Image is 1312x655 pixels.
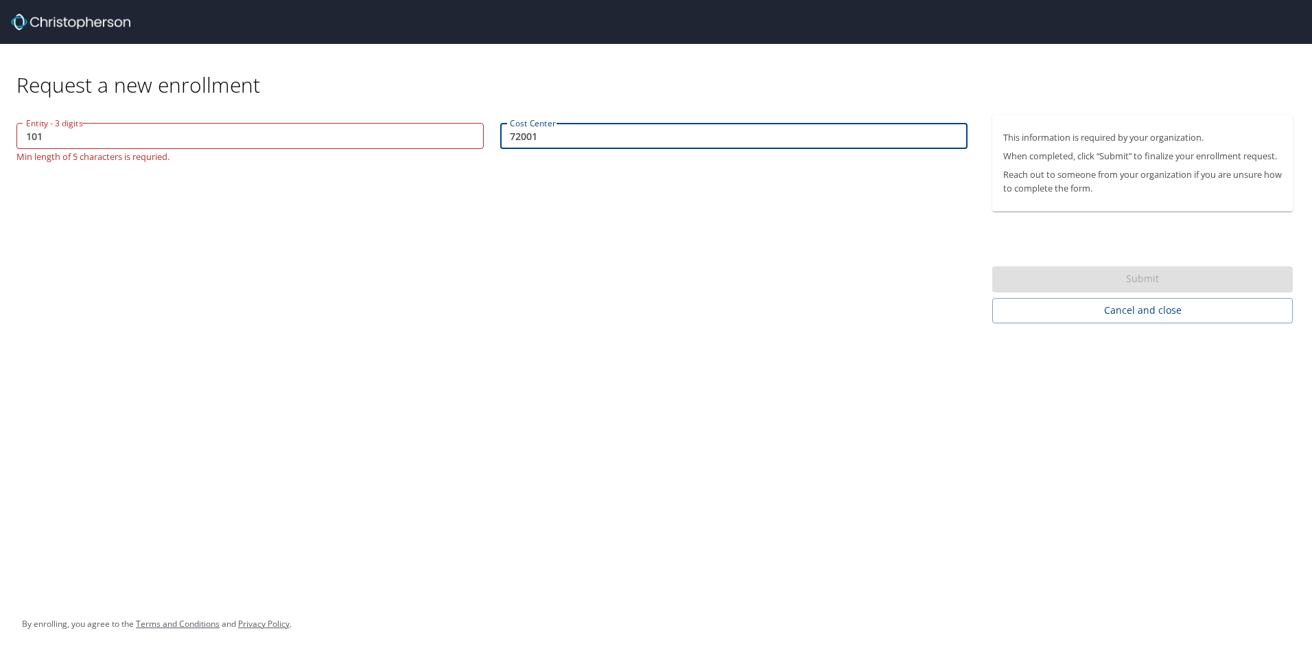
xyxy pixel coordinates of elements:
p: Reach out to someone from your organization if you are unsure how to complete the form. [1003,168,1282,194]
a: Terms and Conditions [136,618,220,630]
p: This information is required by your organization. [1003,131,1282,144]
p: When completed, click “Submit” to finalize your enrollment request. [1003,150,1282,163]
div: By enrolling, you agree to the and . [22,607,292,641]
input: EX: [16,123,484,149]
div: Request a new enrollment [16,44,1304,98]
span: Cancel and close [1003,302,1282,319]
img: cbt logo [11,14,130,30]
button: Cancel and close [992,298,1293,323]
p: Min length of 5 characters is requried. [16,149,484,161]
a: Privacy Policy [238,618,290,630]
input: EX: [500,123,968,149]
